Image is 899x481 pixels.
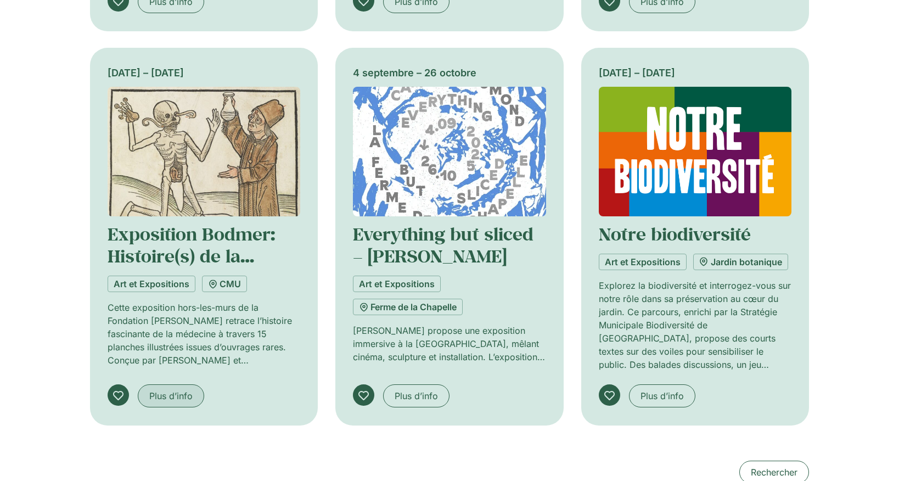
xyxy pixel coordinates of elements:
div: [DATE] – [DATE] [599,65,791,80]
img: Coolturalia - Notre biodiversité [599,87,791,216]
a: Plus d’info [629,384,695,407]
a: Jardin botanique [693,254,788,270]
span: Rechercher [751,466,797,479]
span: Plus d’info [149,389,193,402]
img: Coolturalia - Exposition Bodmer: Histoire(s) de la médecine [108,87,300,216]
p: Explorez la biodiversité et interrogez-vous sur notre rôle dans sa préservation au cœur du jardin... [599,279,791,371]
p: [PERSON_NAME] propose une exposition immersive à la [GEOGRAPHIC_DATA], mêlant cinéma, sculpture e... [353,324,546,363]
div: [DATE] – [DATE] [108,65,300,80]
a: Art et Expositions [353,276,441,292]
a: Exposition Bodmer: Histoire(s) de la médecine [108,222,275,290]
a: CMU [202,276,247,292]
span: Plus d’info [640,389,684,402]
div: 4 septembre – 26 octobre [353,65,546,80]
a: Plus d’info [383,384,450,407]
p: Cette exposition hors-les-murs de la Fondation [PERSON_NAME] retrace l’histoire fascinante de la ... [108,301,300,367]
a: Ferme de la Chapelle [353,299,463,315]
span: Plus d’info [395,389,438,402]
a: Notre biodiversité [599,222,751,245]
a: Art et Expositions [108,276,195,292]
a: Everything but sliced – [PERSON_NAME] [353,222,533,267]
a: Art et Expositions [599,254,687,270]
a: Plus d’info [138,384,204,407]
